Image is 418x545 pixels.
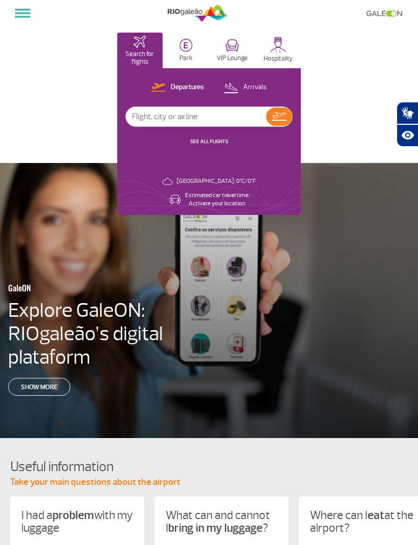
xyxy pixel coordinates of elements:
[210,33,255,68] button: VIP Lounge
[179,39,193,52] img: carParkingHome.svg
[168,521,263,535] strong: bring in my luggage
[166,509,277,534] p: What can and cannot I ?
[256,33,301,68] button: Hospitality
[221,81,270,94] button: Arrivals
[397,102,418,147] div: Plugin de acessibilidade da Hand Talk.
[21,509,133,534] p: I had a with my luggage
[134,36,146,48] img: airplaneHomeActive.svg
[217,54,248,62] p: VIP Lounge
[10,476,418,488] p: Take your main questions about the airport
[187,138,231,146] button: SEE ALL FLIGHTS
[177,177,256,185] p: [GEOGRAPHIC_DATA]: 0°C/0°F
[171,83,204,92] p: Departures
[10,457,418,476] h4: Useful information
[397,124,418,147] button: Abrir recursos assistivos.
[243,83,267,92] p: Arrivals
[122,50,158,66] p: Search for flights
[179,54,193,62] p: Park
[126,107,266,126] input: Flight, city or airline
[53,508,94,523] strong: problem
[368,508,384,523] strong: eat
[8,378,70,396] a: Show more
[8,298,170,369] h4: Explore GaleON: RIOgaleão’s digital plataform
[264,55,293,63] p: Hospitality
[397,102,418,124] button: Abrir tradutor de língua de sinais.
[164,33,209,68] button: Park
[185,192,249,208] p: Estimated car travel time: Activate your location
[8,277,178,298] h3: GaleON
[225,39,239,52] img: vipRoom.svg
[190,138,228,145] a: SEE ALL FLIGHTS
[117,33,163,68] button: Search for flights
[148,81,207,94] button: Departures
[270,37,286,52] img: hospitality.svg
